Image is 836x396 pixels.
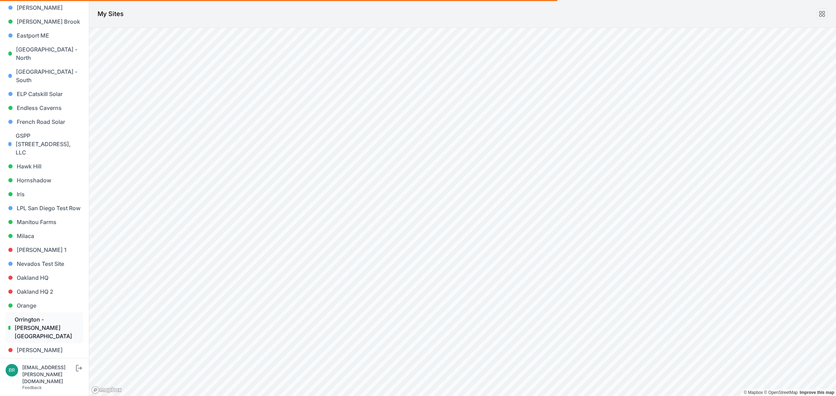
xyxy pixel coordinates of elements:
a: [GEOGRAPHIC_DATA] - North [6,42,83,65]
a: GSPP [STREET_ADDRESS], LLC [6,129,83,159]
a: Nevados Test Site [6,257,83,271]
a: OpenStreetMap [764,390,798,395]
a: [PERSON_NAME] [6,343,83,357]
a: Orange [6,299,83,312]
div: [EMAIL_ADDRESS][PERSON_NAME][DOMAIN_NAME] [22,364,75,385]
a: Mapbox [744,390,763,395]
a: Hornshadow [6,173,83,187]
a: Endless Caverns [6,101,83,115]
a: [PERSON_NAME] 1 [6,243,83,257]
a: Milaca [6,229,83,243]
a: Feedback [22,385,42,390]
a: [PERSON_NAME] Brook [6,15,83,29]
a: Iris [6,187,83,201]
img: brayden.sanford@nevados.solar [6,364,18,377]
a: Powerwise HQ [6,357,83,371]
a: Mapbox logo [91,386,122,394]
a: Hawk Hill [6,159,83,173]
a: [GEOGRAPHIC_DATA] - South [6,65,83,87]
a: ELP Catskill Solar [6,87,83,101]
a: Oakland HQ 2 [6,285,83,299]
h1: My Sites [98,9,124,19]
a: Eastport ME [6,29,83,42]
a: [PERSON_NAME] [6,1,83,15]
a: Manitou Farms [6,215,83,229]
a: French Road Solar [6,115,83,129]
a: LPL San Diego Test Row [6,201,83,215]
a: Orrington - [PERSON_NAME][GEOGRAPHIC_DATA] [6,312,83,343]
a: Map feedback [800,390,834,395]
a: Oakland HQ [6,271,83,285]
